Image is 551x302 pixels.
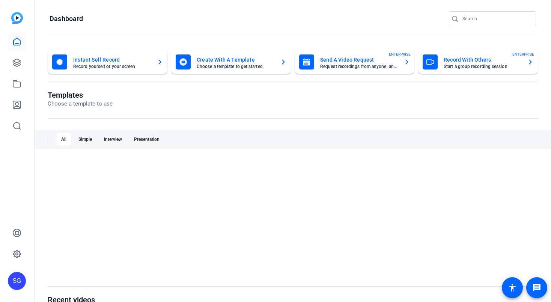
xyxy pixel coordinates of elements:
p: Choose a template to use [48,100,113,108]
div: Simple [74,133,96,145]
div: Presentation [129,133,164,145]
h1: Templates [48,91,113,100]
mat-card-subtitle: Request recordings from anyone, anywhere [320,64,398,69]
span: ENTERPRISE [389,51,411,57]
input: Search [462,14,530,23]
mat-icon: accessibility [508,283,517,292]
button: Record With OthersStart a group recording sessionENTERPRISE [418,50,538,74]
mat-card-subtitle: Record yourself or your screen [73,64,151,69]
button: Instant Self RecordRecord yourself or your screen [48,50,167,74]
mat-card-title: Create With A Template [197,55,274,64]
mat-card-title: Record With Others [444,55,521,64]
h1: Dashboard [50,14,83,23]
div: All [57,133,71,145]
mat-card-subtitle: Choose a template to get started [197,64,274,69]
button: Create With A TemplateChoose a template to get started [171,50,291,74]
mat-card-title: Instant Self Record [73,55,151,64]
div: Interview [99,133,126,145]
mat-icon: message [532,283,541,292]
span: ENTERPRISE [512,51,534,57]
button: Send A Video RequestRequest recordings from anyone, anywhereENTERPRISE [295,50,414,74]
mat-card-subtitle: Start a group recording session [444,64,521,69]
div: SG [8,272,26,290]
img: blue-gradient.svg [11,12,23,24]
mat-card-title: Send A Video Request [320,55,398,64]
